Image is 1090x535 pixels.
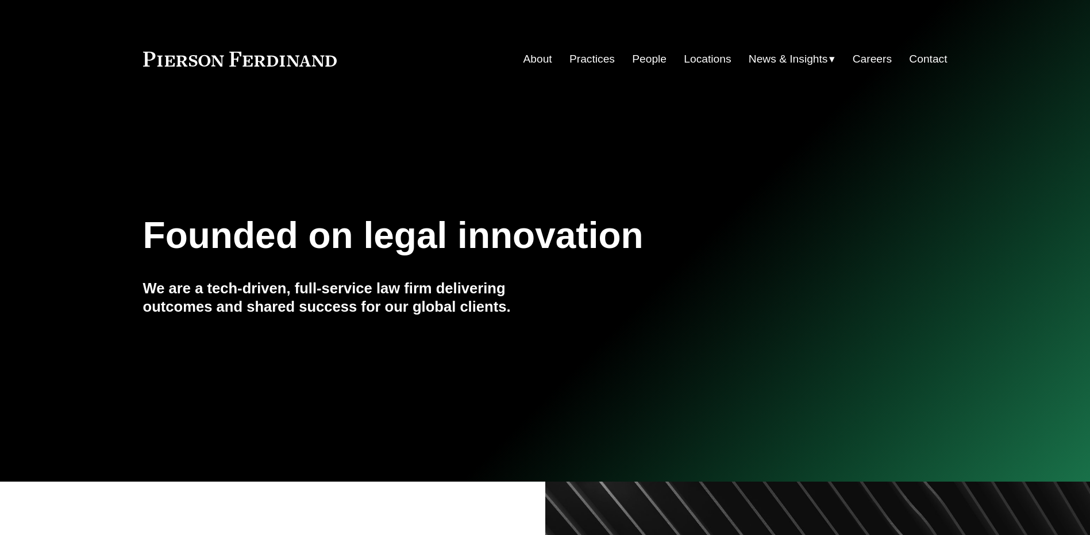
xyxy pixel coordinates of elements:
a: Contact [909,48,947,70]
h1: Founded on legal innovation [143,215,814,257]
h4: We are a tech-driven, full-service law firm delivering outcomes and shared success for our global... [143,279,545,316]
a: Careers [853,48,892,70]
a: folder dropdown [749,48,835,70]
a: People [632,48,667,70]
a: Locations [684,48,731,70]
a: Practices [569,48,615,70]
span: News & Insights [749,49,828,69]
a: About [523,48,552,70]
